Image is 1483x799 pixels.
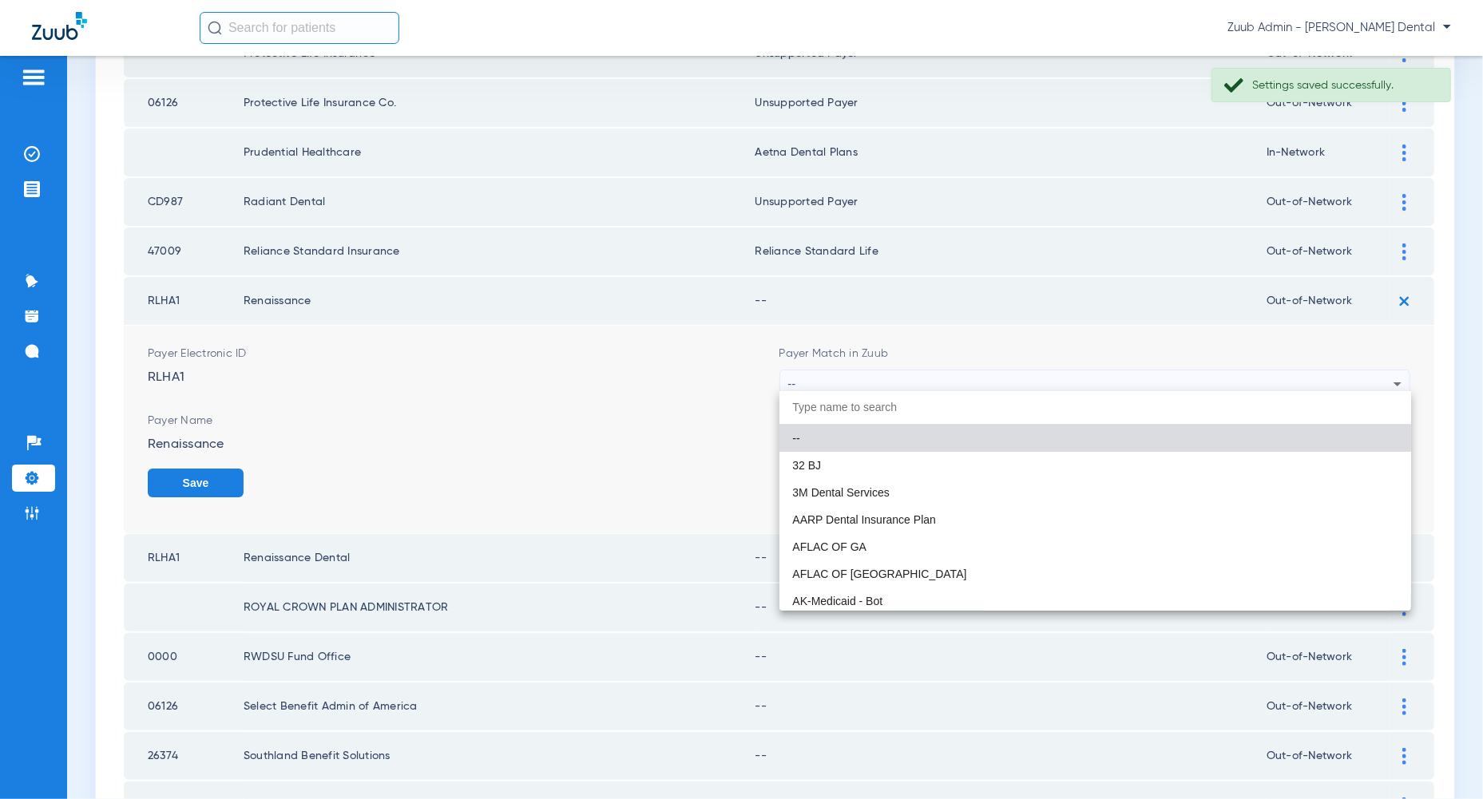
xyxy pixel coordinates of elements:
[792,514,936,525] span: AARP Dental Insurance Plan
[1252,77,1437,93] div: Settings saved successfully.
[792,433,799,444] span: --
[792,568,966,579] span: AFLAC OF [GEOGRAPHIC_DATA]
[792,460,821,471] span: 32 BJ
[779,391,1411,424] input: dropdown search
[792,595,882,607] span: AK-Medicaid - Bot
[1403,722,1483,799] iframe: Chat Widget
[792,541,866,552] span: AFLAC OF GA
[792,487,889,498] span: 3M Dental Services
